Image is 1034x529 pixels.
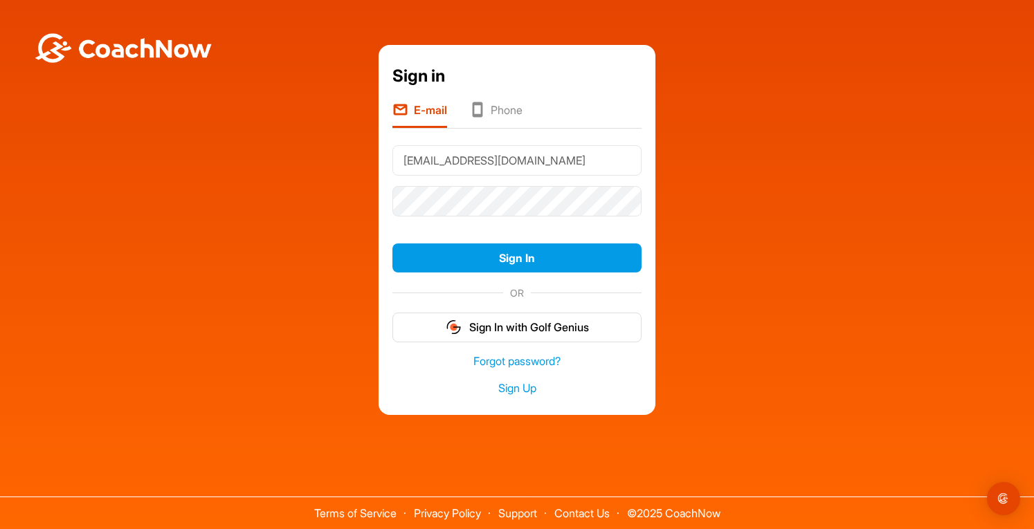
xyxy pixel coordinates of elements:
img: BwLJSsUCoWCh5upNqxVrqldRgqLPVwmV24tXu5FoVAoFEpwwqQ3VIfuoInZCoVCoTD4vwADAC3ZFMkVEQFDAAAAAElFTkSuQmCC [33,33,213,63]
li: Phone [469,102,523,128]
a: Terms of Service [314,506,397,520]
span: OR [503,286,531,300]
img: gg_logo [445,319,462,335]
div: Sign in [392,64,642,89]
a: Contact Us [554,506,610,520]
div: Open Intercom Messenger [987,482,1020,515]
input: E-mail [392,145,642,176]
span: © 2025 CoachNow [620,497,727,519]
a: Sign Up [392,380,642,396]
li: E-mail [392,102,447,128]
a: Forgot password? [392,353,642,369]
a: Privacy Policy [414,506,481,520]
button: Sign In [392,243,642,273]
a: Support [498,506,537,520]
button: Sign In with Golf Genius [392,313,642,342]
